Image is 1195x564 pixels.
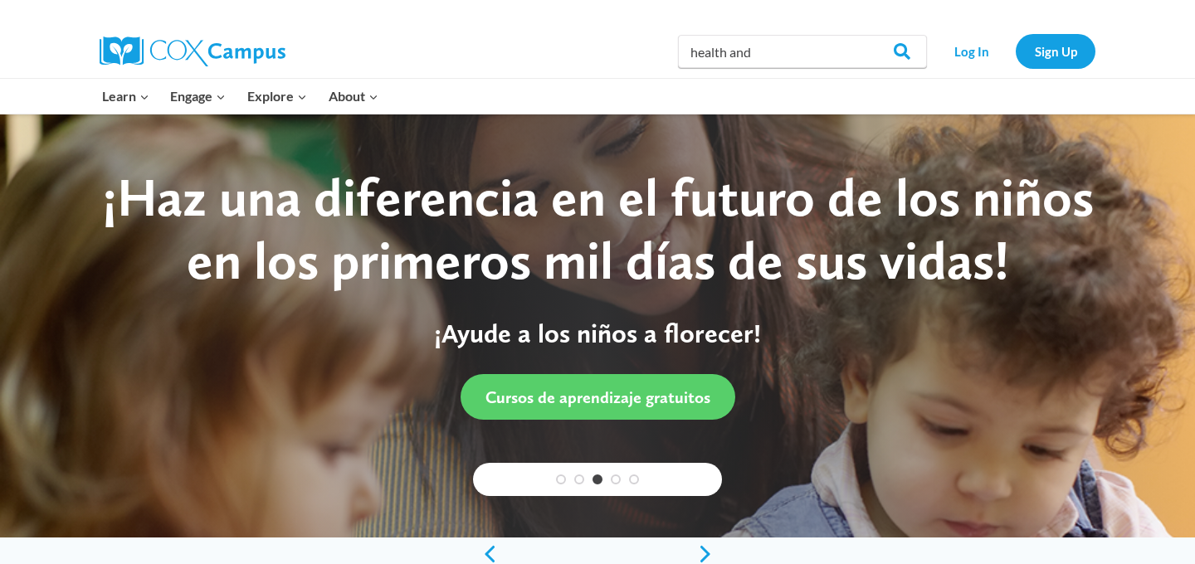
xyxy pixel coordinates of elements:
button: Child menu of About [318,79,389,114]
a: Log In [935,34,1007,68]
a: Cursos de aprendizaje gratuitos [461,374,735,420]
span: Cursos de aprendizaje gratuitos [485,387,710,407]
button: Child menu of Explore [237,79,318,114]
a: previous [473,544,498,564]
a: 2 [574,474,584,484]
button: Child menu of Engage [160,79,237,114]
a: 3 [593,474,602,484]
nav: Secondary Navigation [935,34,1095,68]
a: 5 [629,474,639,484]
button: Child menu of Learn [91,79,160,114]
a: 1 [556,474,566,484]
a: next [697,544,722,564]
a: 4 [611,474,621,484]
nav: Primary Navigation [91,79,388,114]
p: ¡Ayude a los niños a florecer! [79,318,1116,349]
img: Cox Campus [100,36,285,66]
div: ¡Haz una diferencia en el futuro de los niños en los primeros mil días de sus vidas! [79,166,1116,294]
input: Search Cox Campus [678,35,927,68]
a: Sign Up [1016,34,1095,68]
